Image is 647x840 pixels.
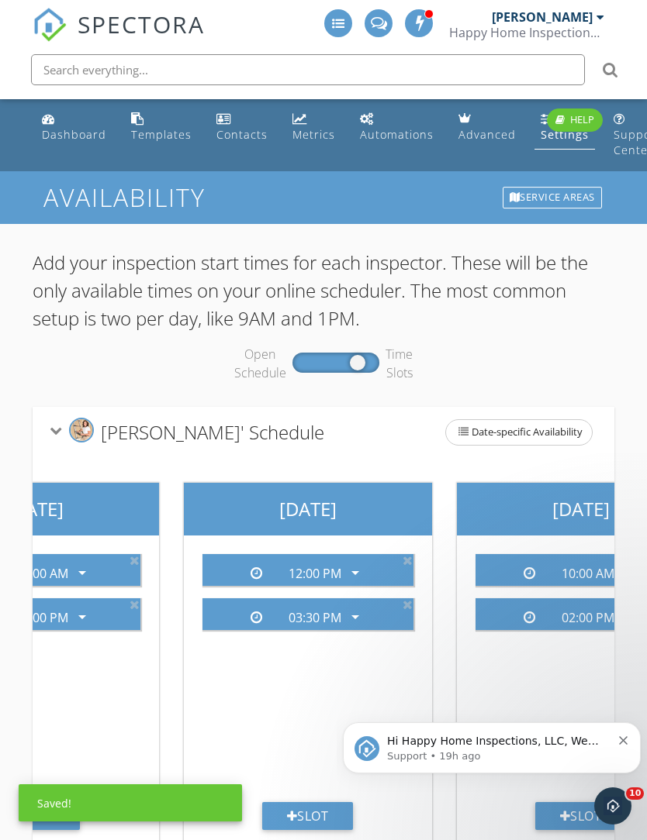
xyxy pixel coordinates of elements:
span: Hi Happy Home Inspections, LLC, We could not back up your inspections to Google Drive because the... [50,45,273,150]
a: Dashboard [36,105,112,150]
div: Time Slots [386,345,413,382]
a: Advanced [452,105,522,150]
a: Templates [125,105,198,150]
iframe: Intercom notifications message [337,690,647,798]
p: Message from Support, sent 19h ago [50,60,275,74]
div: Slot [262,802,354,830]
i: arrow_drop_down [73,608,92,626]
h1: Availability [43,184,604,211]
div: [DATE] [184,483,432,535]
span: Help [570,112,594,126]
div: 03:30 PM [289,611,341,625]
img: head_shot.jpg [69,418,94,442]
div: Metrics [292,127,335,142]
div: Contacts [216,127,268,142]
a: Metrics [286,105,341,150]
div: Settings [541,127,589,142]
div: Dashboard [42,127,106,142]
div: Open Schedule [234,345,286,382]
div: Happy Home Inspections, LLC [449,25,604,40]
button: Dismiss notification [282,43,292,55]
div: Automations [360,127,434,142]
a: Settings [535,105,595,150]
div: Service Areas [503,187,602,208]
a: Contacts [210,105,274,150]
span: Date-specific Availability [446,420,592,445]
div: Templates [131,127,192,142]
div: 12:00 PM [289,566,341,580]
i: arrow_drop_down [346,563,365,582]
input: Search everything... [31,54,585,85]
span: [PERSON_NAME]' Schedule [101,419,324,445]
p: Add your inspection start times for each inspector. These will be the only available times on you... [33,249,615,332]
div: Slot [535,802,627,830]
a: Automations (Advanced) [354,105,440,150]
div: Advanced [458,127,516,142]
i: arrow_drop_down [346,608,365,626]
div: Saved! [19,784,242,821]
iframe: Intercom live chat [594,787,631,825]
img: The Best Home Inspection Software - Spectora [33,8,67,42]
a: SPECTORA [33,21,205,53]
span: 10 [626,787,644,800]
div: [PERSON_NAME] [492,9,593,25]
div: 02:00 PM [16,611,68,625]
div: 10:00 AM [16,566,68,580]
span: SPECTORA [78,8,205,40]
div: 02:00 PM [562,611,614,625]
i: arrow_drop_down [73,563,92,582]
div: 10:00 AM [562,566,614,580]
